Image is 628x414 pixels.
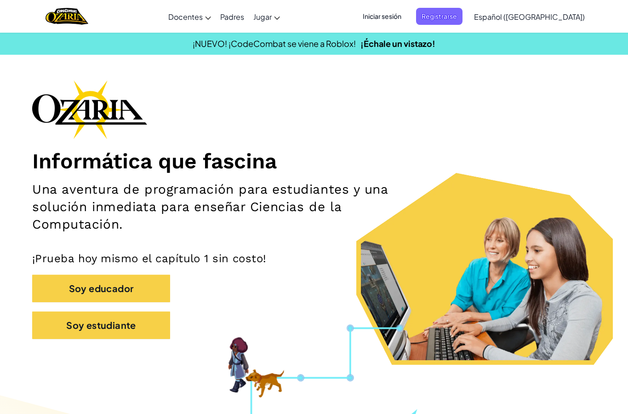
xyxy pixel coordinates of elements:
[469,4,589,29] a: Español ([GEOGRAPHIC_DATA])
[32,181,410,233] h2: Una aventura de programación para estudiantes y una solución inmediata para enseñar Ciencias de l...
[357,8,407,25] button: Iniciar sesión
[249,4,285,29] a: Jugar
[168,12,203,22] span: Docentes
[253,12,272,22] span: Jugar
[32,80,147,139] img: Ozaria branding logo
[193,38,356,49] span: ¡NUEVO! ¡CodeCombat se viene a Roblox!
[32,252,596,265] p: ¡Prueba hoy mismo el capítulo 1 sin costo!
[216,4,249,29] a: Padres
[32,148,596,174] h1: Informática que fascina
[164,4,216,29] a: Docentes
[474,12,585,22] span: Español ([GEOGRAPHIC_DATA])
[32,311,170,339] button: Soy estudiante
[46,7,88,26] a: Ozaria by CodeCombat logo
[46,7,88,26] img: Home
[32,275,170,302] button: Soy educador
[416,8,462,25] button: Registrarse
[360,38,435,49] a: ¡Échale un vistazo!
